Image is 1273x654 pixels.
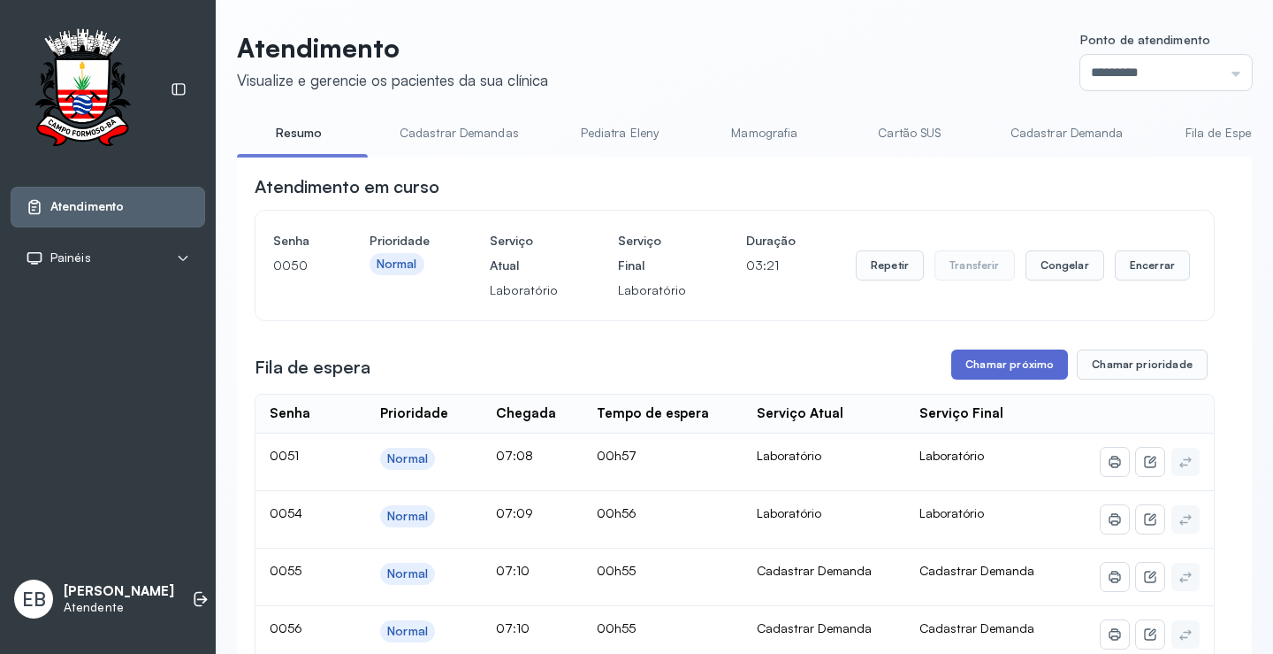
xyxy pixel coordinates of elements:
[270,505,302,520] span: 0054
[856,250,924,281] button: Repetir
[746,228,796,253] h4: Duração
[597,563,636,578] span: 00h55
[1080,32,1210,47] span: Ponto de atendimento
[387,624,428,639] div: Normal
[1077,350,1208,380] button: Chamar prioridade
[270,448,299,463] span: 0051
[703,119,827,148] a: Mamografia
[618,278,686,303] p: Laboratório
[270,620,302,635] span: 0056
[387,509,428,524] div: Normal
[597,620,636,635] span: 00h55
[746,253,796,278] p: 03:21
[255,174,439,199] h3: Atendimento em curso
[237,32,548,64] p: Atendimento
[597,505,636,520] span: 00h56
[490,278,558,303] p: Laboratório
[237,119,361,148] a: Resumo
[919,448,984,463] span: Laboratório
[597,448,636,463] span: 00h57
[382,119,537,148] a: Cadastrar Demandas
[496,620,530,635] span: 07:10
[558,119,682,148] a: Pediatra Eleny
[618,228,686,278] h4: Serviço Final
[919,405,1003,422] div: Serviço Final
[490,228,558,278] h4: Serviço Atual
[1025,250,1104,281] button: Congelar
[951,350,1068,380] button: Chamar próximo
[919,505,984,520] span: Laboratório
[496,448,533,463] span: 07:08
[19,28,146,151] img: Logotipo do estabelecimento
[237,71,548,89] div: Visualize e gerencie os pacientes da sua clínica
[270,405,310,422] div: Senha
[64,583,174,600] p: [PERSON_NAME]
[270,563,301,578] span: 0055
[370,228,430,253] h4: Prioridade
[848,119,972,148] a: Cartão SUS
[919,620,1034,635] span: Cadastrar Demanda
[1115,250,1190,281] button: Encerrar
[934,250,1015,281] button: Transferir
[496,563,530,578] span: 07:10
[64,600,174,615] p: Atendente
[993,119,1141,148] a: Cadastrar Demanda
[26,198,190,216] a: Atendimento
[757,405,843,422] div: Serviço Atual
[757,563,891,579] div: Cadastrar Demanda
[757,620,891,636] div: Cadastrar Demanda
[50,250,91,265] span: Painéis
[757,505,891,521] div: Laboratório
[273,228,309,253] h4: Senha
[273,253,309,278] p: 0050
[496,505,533,520] span: 07:09
[757,448,891,464] div: Laboratório
[387,451,428,466] div: Normal
[377,257,417,272] div: Normal
[496,405,556,422] div: Chegada
[380,405,448,422] div: Prioridade
[255,355,370,380] h3: Fila de espera
[387,566,428,581] div: Normal
[597,405,709,422] div: Tempo de espera
[919,563,1034,578] span: Cadastrar Demanda
[50,199,124,214] span: Atendimento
